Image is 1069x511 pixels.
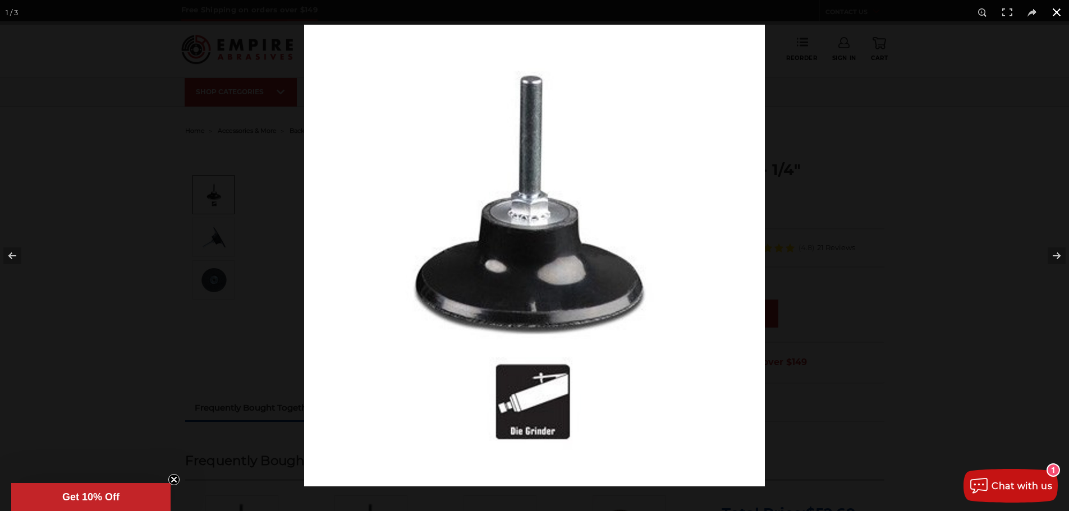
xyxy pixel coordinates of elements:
[1030,228,1069,284] button: Next (arrow right)
[1048,464,1059,476] div: 1
[11,483,171,511] div: Get 10% OffClose teaser
[992,481,1052,491] span: Chat with us
[304,25,765,486] img: Quick_Change_Backing_Pad__19773.1570197070.jpg
[964,469,1058,503] button: Chat with us
[62,491,120,503] span: Get 10% Off
[168,474,180,485] button: Close teaser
